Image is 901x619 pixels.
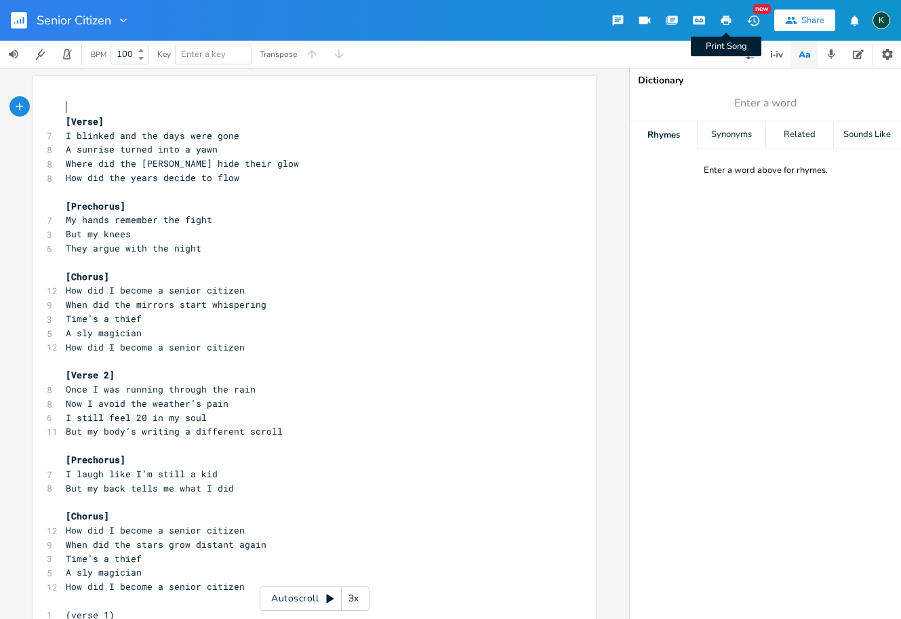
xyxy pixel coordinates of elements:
span: How did I become a senior citizen [66,524,245,536]
div: Key [157,50,171,58]
span: A sly magician [66,566,142,578]
div: BPM [91,51,106,58]
span: Enter a word [734,96,797,111]
span: I blinked and the days were gone [66,129,239,142]
span: Enter a key [181,48,226,60]
span: [Chorus] [66,271,109,283]
div: Rhymes [630,121,697,148]
span: When did the stars grow distant again [66,538,266,551]
span: I laugh like I’m still a kid [66,468,218,480]
div: Koval [873,12,890,29]
span: Now I avoid the weather’s pain [66,397,228,410]
span: Where did the [PERSON_NAME] hide their glow [66,157,299,169]
span: [Prechorus] [66,200,125,212]
span: When did the mirrors start whispering [66,298,266,311]
span: A sunrise turned into a yawn [66,143,218,155]
span: How did I become a senior citizen [66,284,245,296]
span: My hands remember the fight [66,214,212,226]
div: Sounds Like [834,121,901,148]
span: Senior Citizen [37,14,111,26]
span: But my body’s writing a different scroll [66,425,283,437]
span: [Prechorus] [66,454,125,466]
span: [Verse] [66,115,104,127]
div: Synonyms [698,121,765,148]
span: Once I was running through the rain [66,383,256,395]
div: New [753,4,771,14]
div: Related [766,121,833,148]
div: Share [801,14,824,26]
span: A sly magician [66,327,142,339]
span: They argue with the night [66,242,201,254]
span: But my knees [66,228,131,240]
span: [Chorus] [66,510,109,522]
span: How did the years decide to flow [66,172,239,184]
div: Dictionary [638,76,893,85]
span: But my back tells me what I did [66,482,234,494]
span: Time’s a thief [66,313,142,325]
button: Print Song [713,8,740,33]
button: K [873,5,890,36]
span: How did I become a senior citizen [66,341,245,353]
span: Time’s a thief [66,553,142,565]
button: Share [774,9,835,31]
span: [Verse 2] [66,369,115,381]
div: Autoscroll [260,586,369,611]
span: How did I become a senior citizen [66,580,245,593]
div: 3x [342,586,366,611]
button: New [740,8,767,33]
span: I still feel 20 in my soul [66,412,207,424]
div: Transpose [260,50,297,58]
div: Enter a word above for rhymes. [704,165,828,176]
